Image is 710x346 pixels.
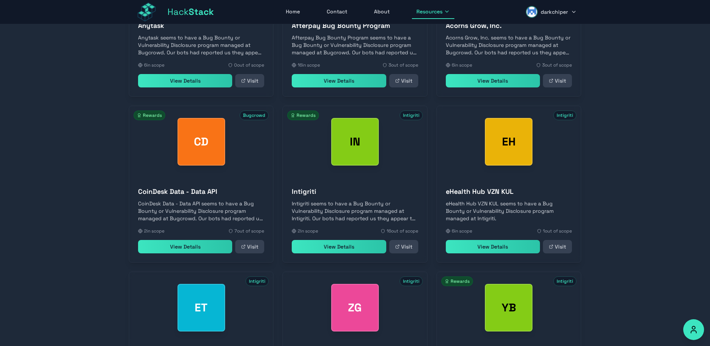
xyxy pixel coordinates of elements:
a: Contact [322,5,352,19]
span: 3 out of scope [388,62,418,68]
span: Intigriti [400,276,423,286]
a: View Details [292,74,386,87]
h3: CoinDesk Data - Data API [138,186,264,197]
p: Intigriti seems to have a Bug Bounty or Vulnerability Disclosure program managed at Intigriti. Ou... [292,200,418,222]
a: View Details [292,240,386,253]
span: 1 out of scope [543,228,572,234]
span: 6 in scope [452,62,472,68]
span: Rewards [441,276,473,286]
span: Intigriti [400,110,423,120]
span: 2 in scope [298,228,318,234]
h3: eHealth Hub VZN KUL [446,186,572,197]
a: View Details [446,240,540,253]
a: View Details [446,74,540,87]
span: 6 in scope [452,228,472,234]
div: E-tracker [177,284,225,331]
img: darkchiper [526,6,538,18]
div: eHealth Hub VZN KUL [485,118,532,166]
span: Intigriti [553,276,576,286]
p: Afterpay Bug Bounty Program seems to have a Bug Bounty or Vulnerability Disclosure program manage... [292,34,418,56]
span: Intigriti [246,276,269,286]
div: Intigriti [331,118,379,166]
button: darkchiper [521,3,581,21]
span: Bugcrowd [240,110,269,120]
a: View Details [138,74,232,87]
a: Home [281,5,304,19]
span: 7 out of scope [234,228,264,234]
a: About [370,5,394,19]
h3: Afterpay Bug Bounty Program [292,20,418,31]
a: View Details [138,240,232,253]
span: 16 in scope [298,62,320,68]
span: 3 out of scope [542,62,572,68]
h3: Anytask [138,20,264,31]
span: Rewards [287,110,319,120]
span: darkchiper [541,8,568,16]
span: Resources [416,8,442,15]
div: Yahoo Bug Bounty [485,284,532,331]
span: Intigriti [553,110,576,120]
div: CoinDesk Data - Data API [177,118,225,166]
button: Resources [412,5,454,19]
p: Acorns Grow, Inc. seems to have a Bug Bounty or Vulnerability Disclosure program managed at Bugcr... [446,34,572,56]
a: Visit [389,240,418,253]
h3: Acorns Grow, Inc. [446,20,572,31]
p: Anytask seems to have a Bug Bounty or Vulnerability Disclosure program managed at Bugcrowd. Our b... [138,34,264,56]
a: Visit [543,240,572,253]
span: 16 out of scope [387,228,418,234]
span: Stack [189,6,214,17]
div: Zabka Group Vulnerability Disclosure Program [331,284,379,331]
a: Visit [389,74,418,87]
span: 6 in scope [144,62,164,68]
span: 2 in scope [144,228,164,234]
a: Visit [543,74,572,87]
span: 0 out of scope [234,62,264,68]
a: Visit [235,240,264,253]
p: CoinDesk Data - Data API seems to have a Bug Bounty or Vulnerability Disclosure program managed a... [138,200,264,222]
a: Visit [235,74,264,87]
h3: Intigriti [292,186,418,197]
p: eHealth Hub VZN KUL seems to have a Bug Bounty or Vulnerability Disclosure program managed at Int... [446,200,572,222]
button: Accessibility Options [683,319,704,340]
span: Rewards [134,110,165,120]
span: Hack [167,6,214,18]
